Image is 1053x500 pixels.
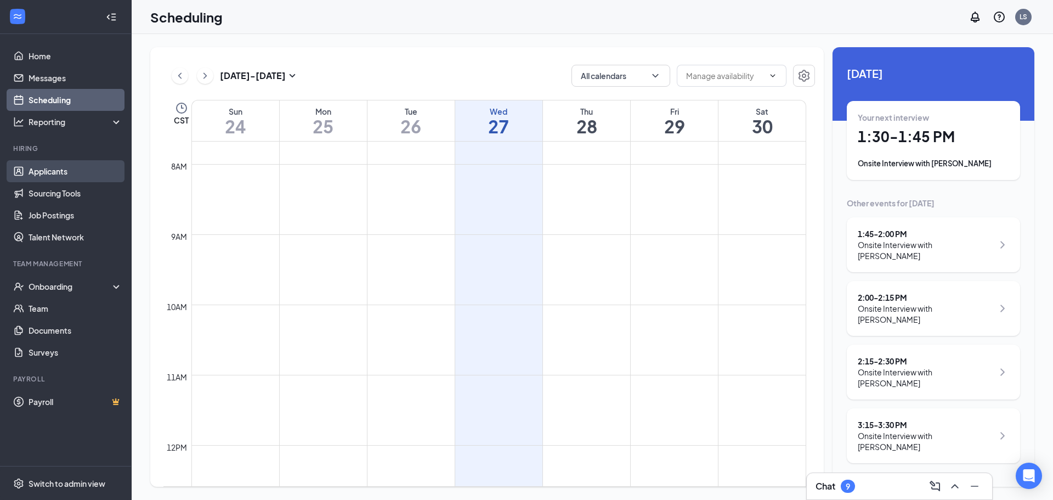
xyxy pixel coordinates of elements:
a: Job Postings [29,204,122,226]
svg: ChevronRight [996,238,1009,251]
button: All calendarsChevronDown [571,65,670,87]
a: PayrollCrown [29,391,122,413]
svg: ComposeMessage [929,480,942,493]
a: August 30, 2025 [718,100,806,141]
svg: ChevronRight [996,429,1009,442]
div: Sun [192,106,279,117]
svg: ChevronRight [996,302,1009,315]
h1: 30 [718,117,806,136]
div: 9am [169,231,189,243]
a: Documents [29,319,122,341]
a: Sourcing Tools [29,182,122,204]
a: Applicants [29,160,122,182]
a: Team [29,297,122,319]
div: 3:15 - 3:30 PM [858,419,993,430]
button: ChevronUp [946,477,964,495]
a: Home [29,45,122,67]
div: 11am [165,371,189,383]
a: August 25, 2025 [280,100,367,141]
h1: Scheduling [150,8,223,26]
div: Other events for [DATE] [847,198,1020,209]
h1: 29 [631,117,718,136]
svg: QuestionInfo [993,10,1006,24]
svg: Settings [13,478,24,489]
svg: ChevronRight [996,366,1009,379]
div: Mon [280,106,367,117]
a: Scheduling [29,89,122,111]
svg: WorkstreamLogo [12,11,23,22]
div: Tue [367,106,455,117]
a: August 29, 2025 [631,100,718,141]
button: Settings [793,65,815,87]
h1: 1:30 - 1:45 PM [858,127,1009,146]
h1: 27 [455,117,542,136]
svg: Notifications [969,10,982,24]
span: [DATE] [847,65,1020,82]
input: Manage availability [686,70,764,82]
h1: 25 [280,117,367,136]
h1: 24 [192,117,279,136]
div: Wed [455,106,542,117]
svg: ChevronUp [948,480,961,493]
div: 8am [169,160,189,172]
div: Team Management [13,259,120,268]
svg: UserCheck [13,281,24,292]
div: LS [1020,12,1027,21]
div: 2:00 - 2:15 PM [858,292,993,303]
button: ComposeMessage [926,477,944,495]
div: Onsite Interview with [PERSON_NAME] [858,367,993,389]
div: Fri [631,106,718,117]
h3: [DATE] - [DATE] [220,70,286,82]
a: August 28, 2025 [543,100,630,141]
svg: ChevronRight [200,69,211,82]
button: Minimize [966,477,983,495]
svg: ChevronDown [650,70,661,81]
div: Switch to admin view [29,478,105,489]
div: 1:45 - 2:00 PM [858,228,993,239]
svg: ChevronLeft [174,69,185,82]
a: August 24, 2025 [192,100,279,141]
div: Hiring [13,144,120,153]
a: Surveys [29,341,122,363]
div: Onsite Interview with [PERSON_NAME] [858,158,1009,169]
div: Onsite Interview with [PERSON_NAME] [858,430,993,452]
div: Onsite Interview with [PERSON_NAME] [858,239,993,261]
div: Onsite Interview with [PERSON_NAME] [858,303,993,325]
div: Thu [543,106,630,117]
div: 2:15 - 2:30 PM [858,356,993,367]
span: CST [174,115,189,126]
a: Talent Network [29,226,122,248]
div: Sat [718,106,806,117]
button: ChevronRight [197,68,213,84]
h3: Chat [816,480,835,492]
svg: Collapse [106,12,117,23]
svg: ChevronDown [768,71,777,80]
div: 9 [846,482,850,491]
button: ChevronLeft [172,68,188,84]
svg: Minimize [968,480,981,493]
div: Reporting [29,116,123,127]
a: Messages [29,67,122,89]
svg: Analysis [13,116,24,127]
svg: SmallChevronDown [286,69,299,82]
div: 12pm [165,441,189,453]
div: Payroll [13,374,120,384]
div: Your next interview [858,112,1009,123]
a: August 27, 2025 [455,100,542,141]
div: 10am [165,301,189,313]
a: August 26, 2025 [367,100,455,141]
svg: Settings [797,69,811,82]
h1: 26 [367,117,455,136]
div: Open Intercom Messenger [1016,463,1042,489]
svg: Clock [175,102,188,115]
h1: 28 [543,117,630,136]
div: Onboarding [29,281,113,292]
